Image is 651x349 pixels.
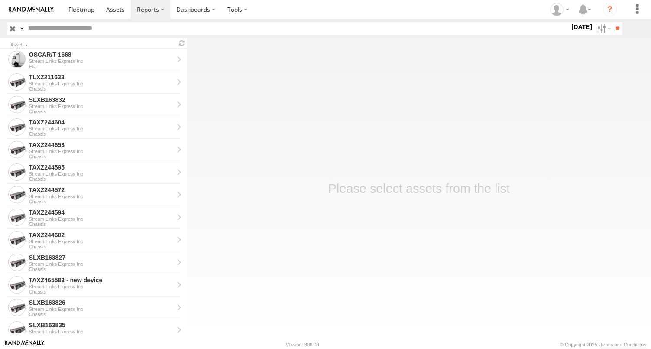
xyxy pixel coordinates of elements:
[29,131,174,137] div: Chassis
[29,154,174,159] div: Chassis
[547,3,572,16] div: Rosibel Lopez
[9,7,54,13] img: rand-logo.svg
[560,342,646,347] div: © Copyright 2025 -
[29,261,174,267] div: Stream Links Express Inc
[29,73,174,81] div: TLXZ211633 - View Asset History
[29,289,174,294] div: Chassis
[603,3,617,16] i: ?
[594,22,612,35] label: Search Filter Options
[29,222,174,227] div: Chassis
[29,307,174,312] div: Stream Links Express Inc
[29,216,174,222] div: Stream Links Express Inc
[286,342,319,347] div: Version: 306.00
[29,321,174,329] div: SLXB163835 - View Asset History
[29,51,174,59] div: OSCAR/T-1668 - View Asset History
[29,329,174,334] div: Stream Links Express Inc
[29,209,174,216] div: TAXZ244594 - View Asset History
[29,81,174,86] div: Stream Links Express Inc
[29,254,174,261] div: SLXB163827 - View Asset History
[29,199,174,204] div: Chassis
[29,244,174,249] div: Chassis
[29,163,174,171] div: TAXZ244595 - View Asset History
[29,194,174,199] div: Stream Links Express Inc
[29,64,174,69] div: FCL
[29,176,174,182] div: Chassis
[29,267,174,272] div: Chassis
[600,342,646,347] a: Terms and Conditions
[177,39,187,47] span: Refresh
[29,149,174,154] div: Stream Links Express Inc
[29,126,174,131] div: Stream Links Express Inc
[29,171,174,176] div: Stream Links Express Inc
[29,299,174,307] div: SLXB163826 - View Asset History
[29,276,174,284] div: TAXZ465583 - new device - View Asset History
[5,340,45,349] a: Visit our Website
[29,109,174,114] div: Chassis
[29,312,174,317] div: Chassis
[29,239,174,244] div: Stream Links Express Inc
[29,104,174,109] div: Stream Links Express Inc
[29,96,174,104] div: SLXB163832 - View Asset History
[29,86,174,91] div: Chassis
[570,22,594,32] label: [DATE]
[10,43,173,47] div: Click to Sort
[29,231,174,239] div: TAXZ244602 - View Asset History
[29,141,174,149] div: TAXZ244653 - View Asset History
[29,284,174,289] div: Stream Links Express Inc
[29,118,174,126] div: TAXZ244604 - View Asset History
[29,186,174,194] div: TAXZ244572 - View Asset History
[29,59,174,64] div: Stream Links Express Inc
[18,22,25,35] label: Search Query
